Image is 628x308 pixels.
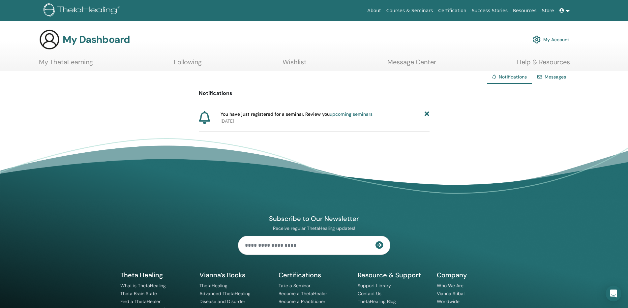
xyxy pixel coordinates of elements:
a: Support Library [358,283,391,289]
h4: Subscribe to Our Newsletter [238,214,390,223]
a: Who We Are [437,283,464,289]
a: Following [174,58,202,71]
a: What is ThetaHealing [120,283,166,289]
a: About [365,5,383,17]
img: logo.png [44,3,122,18]
a: Message Center [387,58,436,71]
a: Disease and Disorder [199,298,245,304]
a: Find a ThetaHealer [120,298,161,304]
img: cog.svg [533,34,541,45]
a: Become a Practitioner [279,298,325,304]
a: ThetaHealing [199,283,227,289]
a: Advanced ThetaHealing [199,291,251,296]
a: Courses & Seminars [384,5,436,17]
a: My ThetaLearning [39,58,93,71]
a: Contact Us [358,291,381,296]
p: [DATE] [221,118,430,125]
a: Help & Resources [517,58,570,71]
a: upcoming seminars [330,111,373,117]
img: generic-user-icon.jpg [39,29,60,50]
a: Become a ThetaHealer [279,291,327,296]
a: Vianna Stibal [437,291,464,296]
p: Receive regular ThetaHealing updates! [238,225,390,231]
a: ThetaHealing Blog [358,298,396,304]
h3: My Dashboard [63,34,130,46]
div: Open Intercom Messenger [606,286,621,301]
h5: Resource & Support [358,271,429,279]
a: Wishlist [283,58,307,71]
h5: Vianna’s Books [199,271,271,279]
span: You have just registered for a seminar. Review you [221,111,373,118]
h5: Certifications [279,271,350,279]
a: Success Stories [469,5,510,17]
span: Notifications [499,74,527,80]
h5: Theta Healing [120,271,192,279]
a: Worldwide [437,298,460,304]
p: Notifications [199,89,430,97]
a: Take a Seminar [279,283,311,289]
a: My Account [533,32,569,47]
a: Resources [510,5,539,17]
h5: Company [437,271,508,279]
a: Certification [435,5,469,17]
a: Theta Brain State [120,291,157,296]
a: Store [539,5,557,17]
a: Messages [545,74,566,80]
